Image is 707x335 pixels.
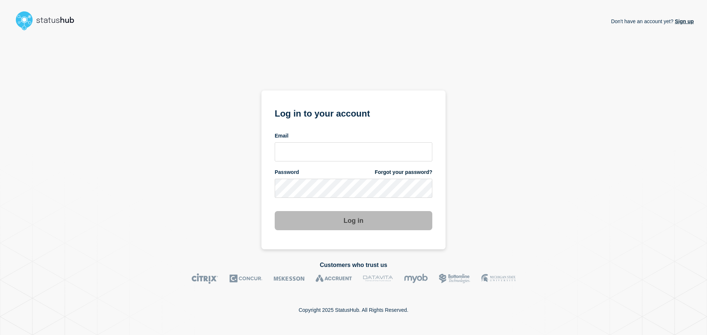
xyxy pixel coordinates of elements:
[299,307,408,313] p: Copyright 2025 StatusHub. All Rights Reserved.
[229,273,263,284] img: Concur logo
[275,132,288,139] span: Email
[316,273,352,284] img: Accruent logo
[404,273,428,284] img: myob logo
[481,273,516,284] img: MSU logo
[275,142,432,161] input: email input
[375,169,432,176] a: Forgot your password?
[275,179,432,198] input: password input
[439,273,470,284] img: Bottomline logo
[13,9,83,32] img: StatusHub logo
[275,211,432,230] button: Log in
[611,13,694,30] p: Don't have an account yet?
[363,273,393,284] img: DataVita logo
[275,106,432,120] h1: Log in to your account
[274,273,305,284] img: McKesson logo
[275,169,299,176] span: Password
[13,262,694,268] h2: Customers who trust us
[191,273,218,284] img: Citrix logo
[673,18,694,24] a: Sign up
